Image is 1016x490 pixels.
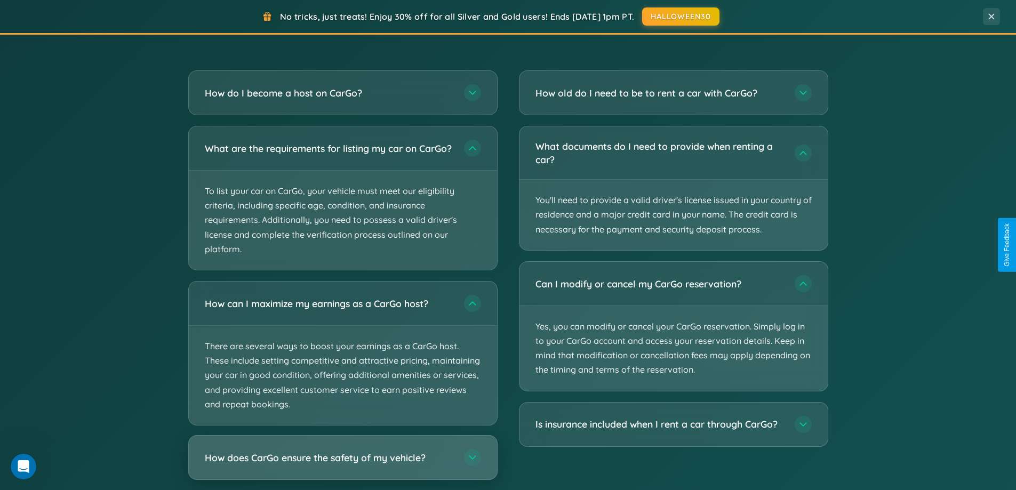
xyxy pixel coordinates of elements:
p: To list your car on CarGo, your vehicle must meet our eligibility criteria, including specific ag... [189,171,497,270]
h3: How can I maximize my earnings as a CarGo host? [205,297,453,310]
iframe: Intercom live chat [11,454,36,479]
p: You'll need to provide a valid driver's license issued in your country of residence and a major c... [519,180,828,250]
h3: What documents do I need to provide when renting a car? [535,140,784,166]
h3: How old do I need to be to rent a car with CarGo? [535,86,784,100]
h3: What are the requirements for listing my car on CarGo? [205,142,453,155]
p: Yes, you can modify or cancel your CarGo reservation. Simply log in to your CarGo account and acc... [519,306,828,391]
h3: Is insurance included when I rent a car through CarGo? [535,417,784,431]
span: No tricks, just treats! Enjoy 30% off for all Silver and Gold users! Ends [DATE] 1pm PT. [280,11,634,22]
button: HALLOWEEN30 [642,7,719,26]
div: Give Feedback [1003,223,1011,267]
h3: How do I become a host on CarGo? [205,86,453,100]
h3: Can I modify or cancel my CarGo reservation? [535,277,784,291]
h3: How does CarGo ensure the safety of my vehicle? [205,451,453,464]
p: There are several ways to boost your earnings as a CarGo host. These include setting competitive ... [189,326,497,425]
